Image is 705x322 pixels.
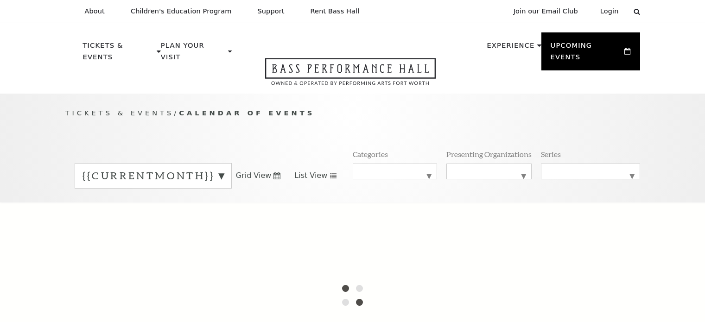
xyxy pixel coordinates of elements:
span: Tickets & Events [65,109,174,117]
p: Upcoming Events [551,40,622,68]
p: Tickets & Events [83,40,155,68]
p: Presenting Organizations [446,149,532,159]
p: Rent Bass Hall [311,7,360,15]
span: List View [294,170,327,181]
p: Categories [353,149,388,159]
p: About [85,7,105,15]
p: Series [541,149,561,159]
p: Children's Education Program [131,7,232,15]
label: {{currentMonth}} [83,169,224,183]
span: Grid View [236,170,272,181]
p: Plan Your Visit [161,40,226,68]
p: Support [258,7,285,15]
p: Experience [487,40,534,57]
p: / [65,107,640,119]
span: Calendar of Events [179,109,315,117]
